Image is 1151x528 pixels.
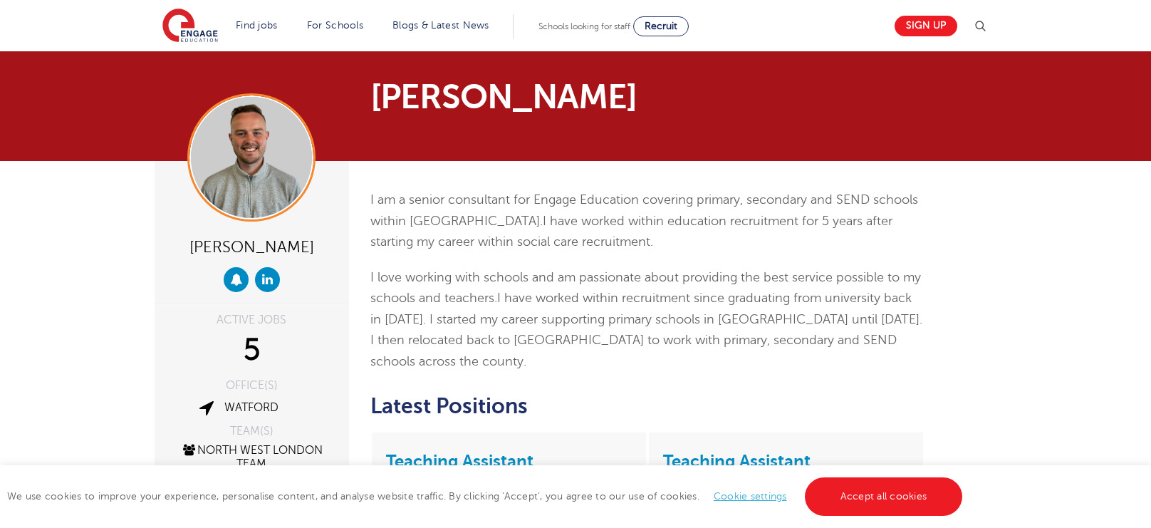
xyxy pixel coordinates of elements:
img: Engage Education [162,9,218,44]
div: OFFICE(S) [165,380,338,391]
a: Blogs & Latest News [392,20,489,31]
span: We use cookies to improve your experience, personalise content, and analyse website traffic. By c... [7,491,966,502]
div: [PERSON_NAME] [165,232,338,260]
a: Find jobs [236,20,278,31]
a: North West London Team [181,444,323,470]
a: Recruit [633,16,689,36]
div: ACTIVE JOBS [165,314,338,326]
span: Schools looking for staff [538,21,630,31]
a: Cookie settings [714,491,787,502]
a: Teaching Assistant [663,451,811,471]
h2: Latest Positions [370,394,925,418]
div: 5 [165,333,338,368]
h1: [PERSON_NAME] [370,80,709,114]
span: I am a senior consultant for Engage Education covering primary, secondary and SEND schools within... [370,192,918,228]
a: For Schools [307,20,363,31]
a: Watford [224,401,278,414]
a: Teaching Assistant [386,451,533,471]
a: Sign up [895,16,957,36]
span: I have worked within recruitment since graduating from university back in [DATE]. I started my ca... [370,291,922,368]
div: TEAM(S) [165,425,338,437]
span: Recruit [645,21,677,31]
span: I have worked within education recruitment for 5 years after starting my career within social car... [370,214,892,249]
span: I love working with schools and am passionate about providing the best service possible to my sch... [370,270,921,306]
a: Accept all cookies [805,477,963,516]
